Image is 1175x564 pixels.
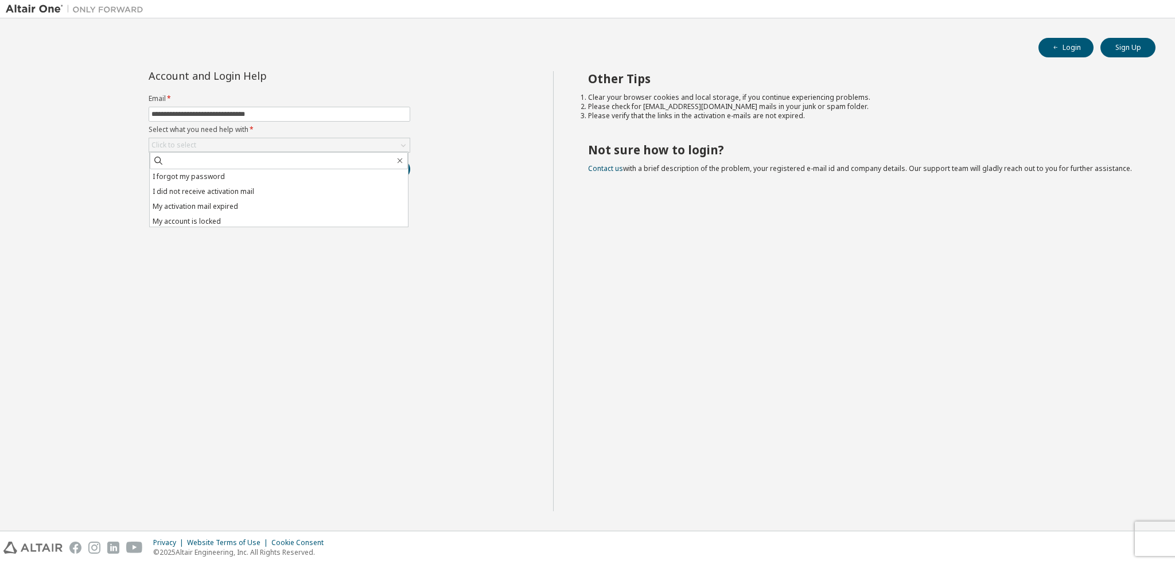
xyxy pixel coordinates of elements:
button: Login [1038,38,1094,57]
img: Altair One [6,3,149,15]
div: Website Terms of Use [187,538,271,547]
li: I forgot my password [150,169,408,184]
img: altair_logo.svg [3,542,63,554]
label: Email [149,94,410,103]
li: Please verify that the links in the activation e-mails are not expired. [588,111,1135,120]
div: Cookie Consent [271,538,330,547]
p: © 2025 Altair Engineering, Inc. All Rights Reserved. [153,547,330,557]
div: Account and Login Help [149,71,358,80]
div: Privacy [153,538,187,547]
li: Clear your browser cookies and local storage, if you continue experiencing problems. [588,93,1135,102]
label: Select what you need help with [149,125,410,134]
li: Please check for [EMAIL_ADDRESS][DOMAIN_NAME] mails in your junk or spam folder. [588,102,1135,111]
h2: Other Tips [588,71,1135,86]
button: Sign Up [1100,38,1155,57]
img: youtube.svg [126,542,143,554]
h2: Not sure how to login? [588,142,1135,157]
a: Contact us [588,164,623,173]
img: linkedin.svg [107,542,119,554]
img: instagram.svg [88,542,100,554]
div: Click to select [149,138,410,152]
div: Click to select [151,141,196,150]
img: facebook.svg [69,542,81,554]
span: with a brief description of the problem, your registered e-mail id and company details. Our suppo... [588,164,1132,173]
